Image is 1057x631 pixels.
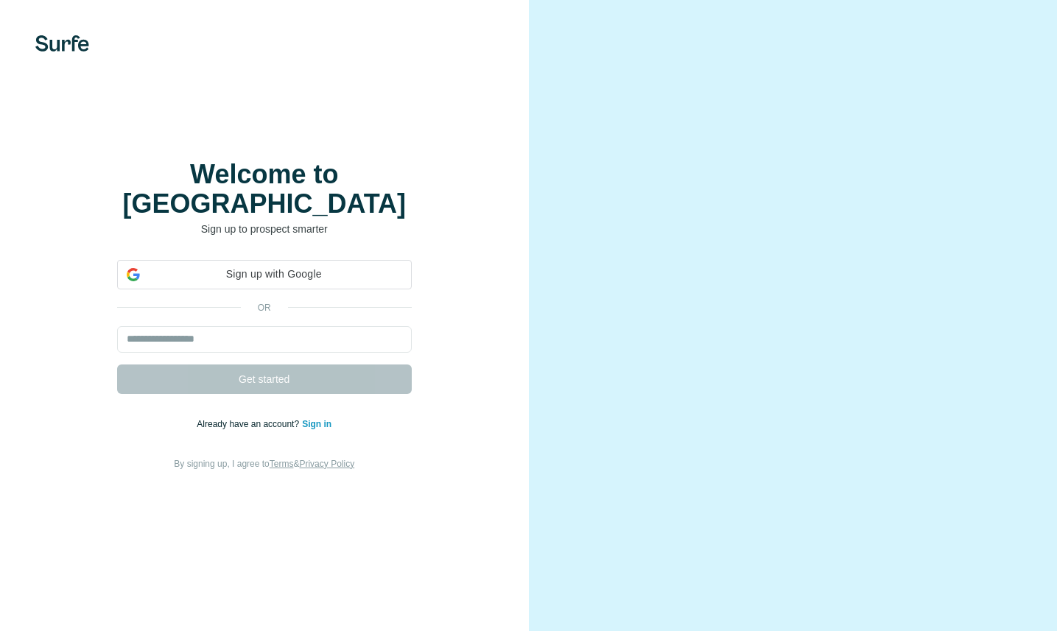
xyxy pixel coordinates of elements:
h1: Welcome to [GEOGRAPHIC_DATA] [117,160,412,219]
span: Sign up with Google [146,267,402,282]
p: Sign up to prospect smarter [117,222,412,236]
span: By signing up, I agree to & [174,459,354,469]
div: Sign up with Google [117,260,412,289]
p: or [241,301,288,314]
img: Surfe's logo [35,35,89,52]
a: Sign in [302,419,331,429]
a: Terms [270,459,294,469]
span: Already have an account? [197,419,302,429]
a: Privacy Policy [299,459,354,469]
